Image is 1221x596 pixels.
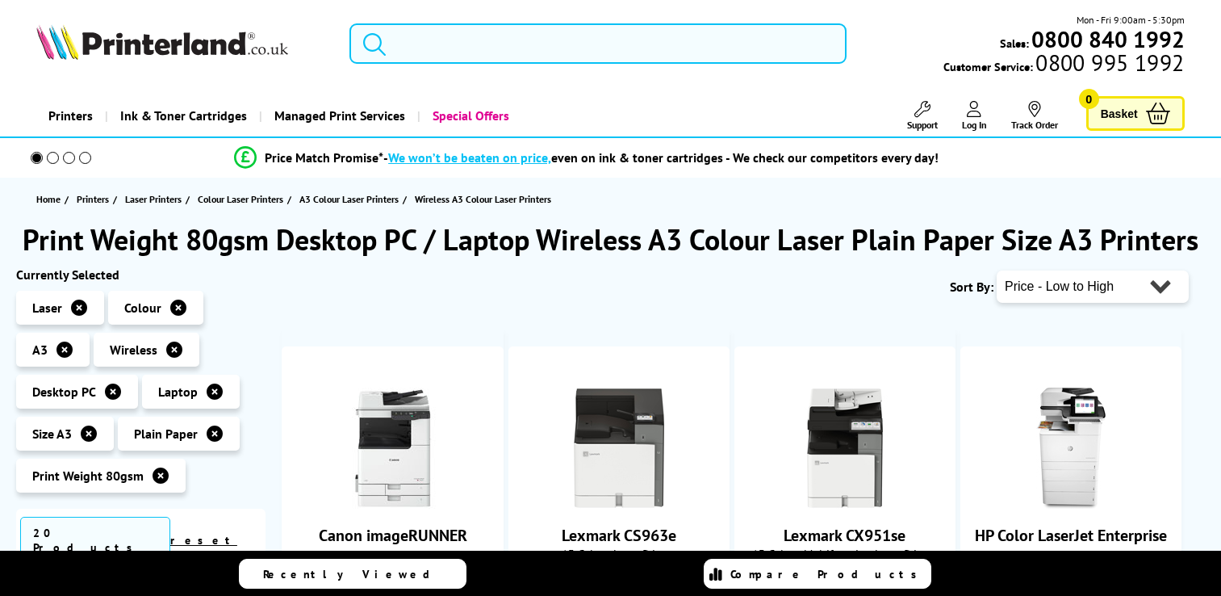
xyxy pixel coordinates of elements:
span: Laser [32,300,62,316]
span: Colour [124,300,161,316]
a: Lexmark CS963e [562,525,676,546]
span: Laser Printers [125,191,182,208]
a: Colour Laser Printers [198,191,287,208]
span: Laptop [158,384,198,400]
h1: Print Weight 80gsm Desktop PC / Laptop Wireless A3 Colour Laser Plain Paper Size A3 Printers [16,220,1205,258]
a: Home [36,191,65,208]
a: Compare Products [704,559,931,589]
img: Printerland Logo [36,24,288,60]
a: HP Color LaserJet Enterprise Flow MFP M776z [975,525,1167,567]
span: Wireless A3 Colour Laser Printers [415,193,551,205]
span: A3 Colour Multifunction Laser Printer [743,546,947,561]
a: Canon imageRUNNER C3326i [319,525,467,567]
span: Plain Paper [134,426,198,442]
a: Lexmark CX951se [784,496,905,512]
a: Laser Printers [125,191,186,208]
a: Support [907,101,938,131]
a: Canon imageRUNNER C3326i [332,496,454,512]
span: We won’t be beaten on price, [388,149,551,166]
span: Wireless [110,342,157,358]
span: 20 Products Found [20,517,170,578]
a: Basket 0 [1086,96,1185,131]
span: 0800 995 1992 [1033,55,1184,70]
span: A3 Colour Laser Printers [299,191,399,208]
span: Customer Service: [943,55,1184,74]
img: Lexmark CX951se [784,388,905,509]
div: Currently Selected [16,267,266,283]
a: Track Order [1011,101,1058,131]
b: 0800 840 1992 [1031,24,1185,54]
span: Basket [1101,103,1138,124]
a: Ink & Toner Cartridges [105,95,259,136]
span: Compare Products [730,567,926,581]
a: HP Color LaserJet Enterprise Flow MFP M776z [1010,496,1131,512]
a: Printers [77,191,113,208]
img: Lexmark CS963e [558,388,679,509]
span: Sort By: [950,279,993,295]
a: reset filters [170,533,245,564]
span: Printers [77,191,109,208]
span: Sales: [1000,36,1029,51]
span: Mon - Fri 9:00am - 5:30pm [1077,12,1185,27]
a: A3 Colour Laser Printers [299,191,403,208]
a: Lexmark CX951se [784,525,905,546]
a: Printers [36,95,105,136]
a: Printerland Logo [36,24,329,63]
span: Ink & Toner Cartridges [120,95,247,136]
a: 0800 840 1992 [1029,31,1185,47]
img: Canon imageRUNNER C3326i [332,388,454,509]
a: Recently Viewed [239,559,466,589]
span: Print Weight 80gsm [32,468,144,484]
span: Colour Laser Printers [198,191,283,208]
a: Log In [962,101,987,131]
span: Log In [962,119,987,131]
span: Price Match Promise* [265,149,383,166]
span: Size A3 [32,426,72,442]
li: modal_Promise [8,144,1165,172]
span: Desktop PC [32,384,96,400]
span: A3 Colour Laser Printer [517,546,721,561]
a: Special Offers [417,95,521,136]
div: - even on ink & toner cartridges - We check our competitors every day! [383,149,939,166]
span: Support [907,119,938,131]
a: Managed Print Services [259,95,417,136]
span: 0 [1079,89,1099,109]
span: Recently Viewed [263,567,446,581]
span: A3 [32,342,48,358]
img: HP Color LaserJet Enterprise Flow MFP M776z [1010,388,1131,509]
a: Lexmark CS963e [558,496,679,512]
